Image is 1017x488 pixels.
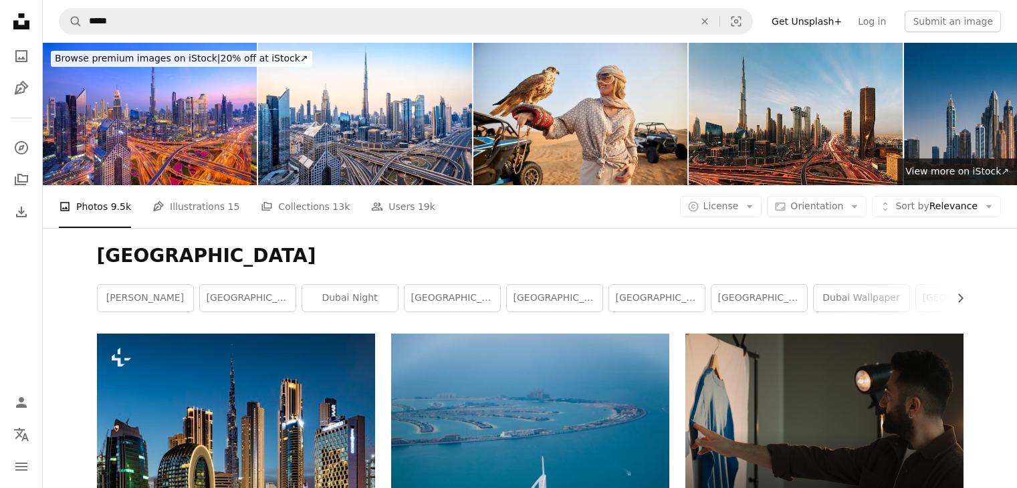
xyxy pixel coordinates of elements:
a: [GEOGRAPHIC_DATA] [405,285,500,312]
span: Sort by [895,201,929,211]
a: Explore [8,134,35,161]
button: Clear [690,9,719,34]
a: View more on iStock↗ [897,158,1017,185]
h1: [GEOGRAPHIC_DATA] [97,244,964,268]
span: Relevance [895,200,978,213]
a: [GEOGRAPHIC_DATA] [916,285,1012,312]
a: Log in / Sign up [8,389,35,416]
a: Browse premium images on iStock|20% off at iStock↗ [43,43,320,75]
a: Download History [8,199,35,225]
a: Collections [8,166,35,193]
a: Get Unsplash+ [764,11,850,32]
a: DUBAI, United Arab Emirates – November 08, 2021: A fascinating cityscape of skyscrapers in Dubai,... [97,427,375,439]
span: License [703,201,739,211]
button: License [680,196,762,217]
img: Aerial view of Dubai skyline at sunset [689,43,903,185]
a: [GEOGRAPHIC_DATA] [200,285,296,312]
form: Find visuals sitewide [59,8,753,35]
button: Search Unsplash [60,9,82,34]
button: Menu [8,453,35,480]
span: Browse premium images on iStock | [55,53,220,64]
img: dubai [258,43,472,185]
button: Orientation [767,196,867,217]
img: Aerial View of the Downtown Sheikh Zayed Road and Dubai City Skyline at Twilight, United Arab Emi... [43,43,257,185]
button: Sort byRelevance [872,196,1001,217]
div: 20% off at iStock ↗ [51,51,312,67]
a: Users 19k [371,185,435,228]
span: 13k [332,199,350,214]
a: [GEOGRAPHIC_DATA] skyline [507,285,602,312]
a: Illustrations [8,75,35,102]
button: Visual search [720,9,752,34]
a: Collections 13k [261,185,350,228]
span: 15 [228,199,240,214]
a: dubai wallpaper [814,285,909,312]
img: Beautiful woman holding falcon in Dubai desert [473,43,687,185]
button: Language [8,421,35,448]
a: [GEOGRAPHIC_DATA] [711,285,807,312]
a: [GEOGRAPHIC_DATA] [609,285,705,312]
span: Orientation [790,201,843,211]
a: Illustrations 15 [152,185,239,228]
span: 19k [418,199,435,214]
button: scroll list to the right [948,285,964,312]
a: dubai night [302,285,398,312]
button: Submit an image [905,11,1001,32]
a: Log in [850,11,894,32]
span: View more on iStock ↗ [905,166,1009,176]
a: [PERSON_NAME] [98,285,193,312]
a: Photos [8,43,35,70]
